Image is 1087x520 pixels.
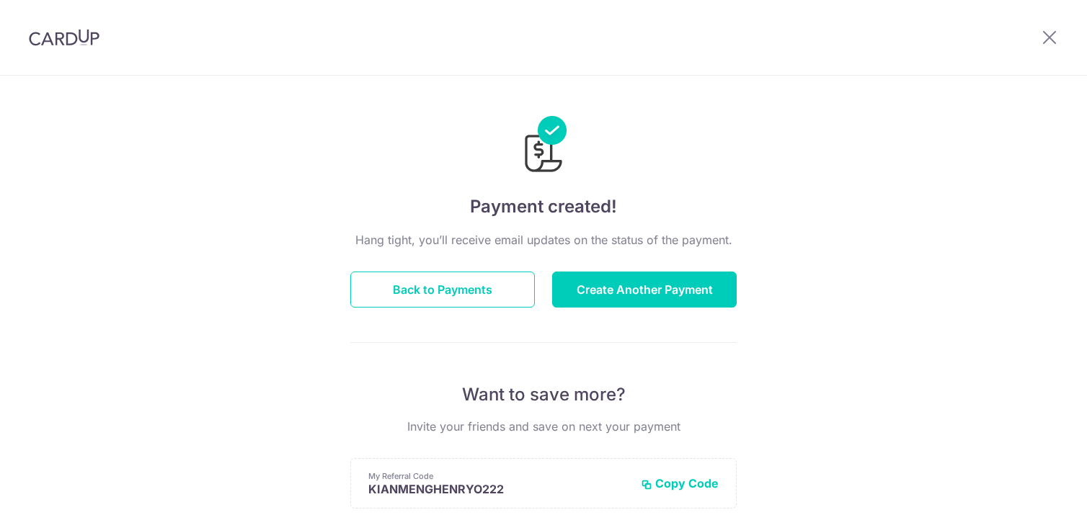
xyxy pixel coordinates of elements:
p: KIANMENGHENRYO222 [368,482,629,496]
p: Invite your friends and save on next your payment [350,418,737,435]
p: Want to save more? [350,383,737,406]
p: My Referral Code [368,470,629,482]
button: Copy Code [641,476,719,490]
p: Hang tight, you’ll receive email updates on the status of the payment. [350,231,737,248]
button: Create Another Payment [552,272,737,308]
h4: Payment created! [350,194,737,220]
img: CardUp [29,29,99,46]
img: Payments [520,116,567,176]
button: Back to Payments [350,272,535,308]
